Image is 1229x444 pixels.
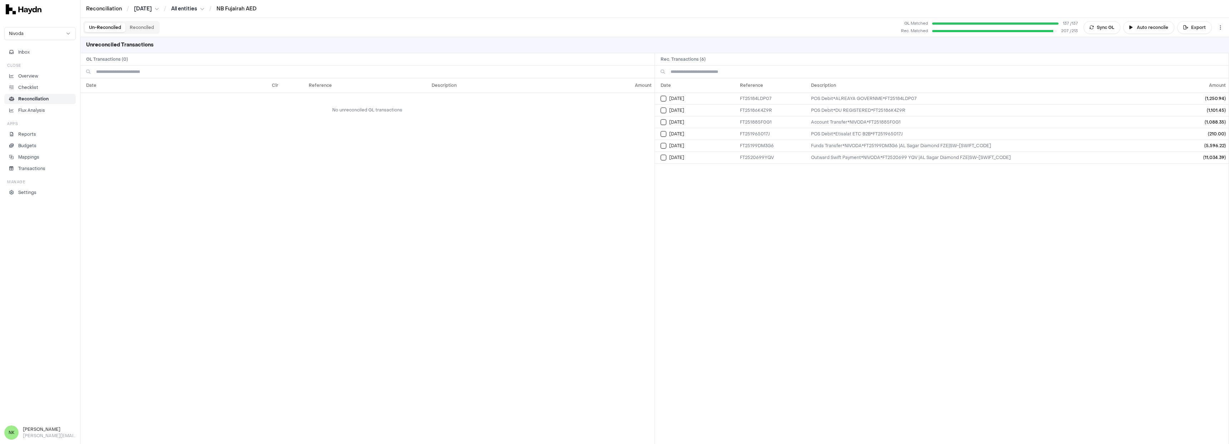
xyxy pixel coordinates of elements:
[737,128,808,140] td: FT251965017J
[217,5,257,12] a: NB Fujairah AED
[18,96,49,102] p: Reconciliation
[18,154,39,160] p: Mappings
[18,131,36,138] p: Reports
[18,73,38,79] p: Overview
[244,78,306,93] th: Clr
[4,94,76,104] a: Reconciliation
[18,49,30,55] span: Inbox
[1177,116,1229,128] td: (1,088.35)
[4,164,76,174] a: Transactions
[661,119,666,125] button: Select reconciliation transaction 34831
[4,129,76,139] a: Reports
[163,5,168,12] span: /
[4,83,76,93] a: Checklist
[18,143,36,149] p: Budgets
[4,105,76,115] a: Flux Analysis
[7,121,18,126] h3: Apps
[7,63,21,68] h3: Close
[4,188,76,198] a: Settings
[661,155,666,160] button: Select reconciliation transaction 34966
[86,5,257,13] nav: breadcrumb
[661,131,666,137] button: Select reconciliation transaction 34877
[552,78,655,93] th: Amount
[4,141,76,151] a: Budgets
[899,21,928,27] span: GL Matched
[669,119,684,125] span: [DATE]
[1177,21,1212,34] button: Export
[1177,93,1229,104] td: (1,250.94)
[808,93,1177,104] td: POS Debit*ALREAYA GOVERNME*FT25184LDP07
[4,71,76,81] a: Overview
[669,131,684,137] span: [DATE]
[1177,140,1229,151] td: (5,596.22)
[1084,21,1120,34] button: Sync GL
[899,28,928,34] div: Rec. Matched
[661,96,666,101] button: Select reconciliation transaction 34806
[80,93,655,127] td: No unreconciled GL transactions
[86,5,122,13] a: Reconciliation
[4,425,19,440] span: NK
[737,140,808,151] td: FT25199DM3G6
[85,23,125,32] button: Un-Reconciled
[23,433,76,439] p: [PERSON_NAME][EMAIL_ADDRESS][DOMAIN_NAME]
[1177,104,1229,116] td: (1,101.45)
[655,78,737,93] th: Date
[171,5,197,13] span: All entities
[18,107,45,114] p: Flux Analysis
[1063,21,1078,27] span: 137 / 137
[737,93,808,104] td: FT25184LDP07
[1177,151,1229,163] td: (11,034.39)
[737,116,808,128] td: FT251885F0G1
[18,189,36,196] p: Settings
[80,78,244,93] th: Date
[655,53,1229,65] h2: Rec. Transactions ( 6 )
[18,165,45,172] p: Transactions
[808,128,1177,140] td: POS Debit*Etisalat ETC B2B*FT251965017J
[306,78,429,93] th: Reference
[134,5,152,13] span: [DATE]
[669,143,684,149] span: [DATE]
[808,151,1177,163] td: Outward Swift Payment*NIVODA*FT2520699 YQV |AL Sagar Diamond FZE|SW-NRAKAEAK
[18,84,38,91] p: Checklist
[1177,128,1229,140] td: (210.00)
[808,78,1177,93] th: Description
[125,23,158,32] button: Reconciled
[669,96,684,101] span: [DATE]
[217,5,257,13] a: NB Fujairah AED
[669,108,684,113] span: [DATE]
[737,104,808,116] td: FT25186K4Z9R
[808,116,1177,128] td: Account Transfer*NIVODA*FT251885F0G1
[808,104,1177,116] td: POS Debit*DU REGISTERED*FT25186K4Z9R
[429,78,552,93] th: Description
[661,108,666,113] button: Select reconciliation transaction 34825
[669,155,684,160] span: [DATE]
[208,5,213,12] span: /
[6,4,41,14] img: svg+xml,%3c
[171,5,204,13] button: All entities
[1177,78,1229,93] th: Amount
[4,152,76,162] a: Mappings
[23,426,76,433] h3: [PERSON_NAME]
[80,53,655,65] h2: GL Transactions ( 0 )
[7,179,25,185] h3: Manage
[808,140,1177,151] td: Funds Transfer*NIVODA*FT25199DM3G6 |AL Sagar Diamond FZE|SW-NRAKAEAK
[4,47,76,57] button: Inbox
[1123,21,1174,34] button: Auto reconcile
[1061,28,1078,34] span: 207 / 213
[661,143,666,149] button: Select reconciliation transaction 34919
[134,5,159,13] button: [DATE]
[80,37,159,53] h3: Unreconciled Transactions
[737,78,808,93] th: Reference
[737,151,808,163] td: FT2520699YQV
[125,5,130,12] span: /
